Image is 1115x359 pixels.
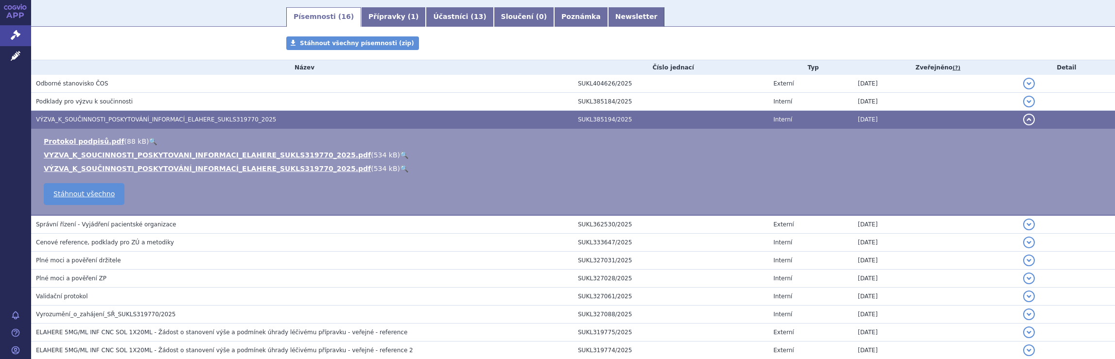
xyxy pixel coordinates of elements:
button: detail [1023,237,1035,248]
td: SUKL327031/2025 [573,252,768,270]
a: Protokol podpisů.pdf [44,137,124,145]
span: Podklady pro výzvu k součinnosti [36,98,133,105]
span: Správní řízení - Vyjádření pacientské organizace [36,221,176,228]
span: Odborné stanovisko ČOS [36,80,108,87]
span: ELAHERE 5MG/ML INF CNC SOL 1X20ML - Žádost o stanovení výše a podmínek úhrady léčivému přípravku ... [36,329,407,336]
span: Interní [773,275,792,282]
button: detail [1023,78,1035,89]
span: Plné moci a pověření ZP [36,275,106,282]
button: detail [1023,114,1035,125]
span: 1 [411,13,416,20]
a: Písemnosti (16) [286,7,361,27]
th: Detail [1018,60,1115,75]
a: 🔍 [400,151,408,159]
button: detail [1023,255,1035,266]
a: Stáhnout všechny písemnosti (zip) [286,36,419,50]
td: SUKL385184/2025 [573,93,768,111]
a: Účastníci (13) [426,7,493,27]
a: 🔍 [400,165,408,172]
th: Typ [768,60,853,75]
button: detail [1023,291,1035,302]
span: 88 kB [127,137,146,145]
span: Validační protokol [36,293,88,300]
span: Plné moci a pověření držitele [36,257,121,264]
td: [DATE] [853,324,1018,342]
td: SUKL327088/2025 [573,306,768,324]
button: detail [1023,344,1035,356]
span: 534 kB [374,151,398,159]
li: ( ) [44,150,1105,160]
span: Externí [773,80,794,87]
a: Newsletter [608,7,665,27]
span: Cenové reference, podklady pro ZÚ a metodiky [36,239,174,246]
button: detail [1023,308,1035,320]
th: Číslo jednací [573,60,768,75]
span: Interní [773,239,792,246]
span: ELAHERE 5MG/ML INF CNC SOL 1X20ML - Žádost o stanovení výše a podmínek úhrady léčivému přípravku ... [36,347,413,354]
th: Název [31,60,573,75]
span: Interní [773,311,792,318]
td: SUKL327028/2025 [573,270,768,288]
a: Stáhnout všechno [44,183,124,205]
td: [DATE] [853,252,1018,270]
span: Externí [773,347,794,354]
a: Sloučení (0) [494,7,554,27]
td: [DATE] [853,306,1018,324]
td: [DATE] [853,111,1018,129]
td: [DATE] [853,93,1018,111]
button: detail [1023,96,1035,107]
a: VYZVA_K_SOUCINNOSTI_POSKYTOVANI_INFORMACI_ELAHERE_SUKLS319770_2025.pdf [44,151,371,159]
span: Interní [773,293,792,300]
span: 16 [341,13,350,20]
li: ( ) [44,137,1105,146]
td: [DATE] [853,215,1018,234]
span: Interní [773,116,792,123]
button: detail [1023,273,1035,284]
button: detail [1023,326,1035,338]
span: Externí [773,221,794,228]
td: [DATE] [853,75,1018,93]
td: [DATE] [853,270,1018,288]
span: Externí [773,329,794,336]
li: ( ) [44,164,1105,173]
span: 13 [474,13,483,20]
span: Stáhnout všechny písemnosti (zip) [300,40,414,47]
a: VÝZVA_K_SOUČINNOSTI_POSKYTOVÁNÍ_INFORMACÍ_ELAHERE_SUKLS319770_2025.pdf [44,165,371,172]
span: Interní [773,98,792,105]
td: [DATE] [853,288,1018,306]
a: Přípravky (1) [361,7,426,27]
td: SUKL319775/2025 [573,324,768,342]
span: Interní [773,257,792,264]
td: SUKL362530/2025 [573,215,768,234]
a: 🔍 [149,137,157,145]
td: SUKL404626/2025 [573,75,768,93]
span: Vyrozumění_o_zahájení_SŘ_SUKLS319770/2025 [36,311,175,318]
abbr: (?) [953,65,960,71]
span: 534 kB [374,165,398,172]
span: 0 [539,13,544,20]
span: VÝZVA_K_SOUČINNOSTI_POSKYTOVÁNÍ_INFORMACÍ_ELAHERE_SUKLS319770_2025 [36,116,276,123]
th: Zveřejněno [853,60,1018,75]
button: detail [1023,219,1035,230]
td: SUKL385194/2025 [573,111,768,129]
td: [DATE] [853,234,1018,252]
a: Poznámka [554,7,608,27]
td: SUKL333647/2025 [573,234,768,252]
td: SUKL327061/2025 [573,288,768,306]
